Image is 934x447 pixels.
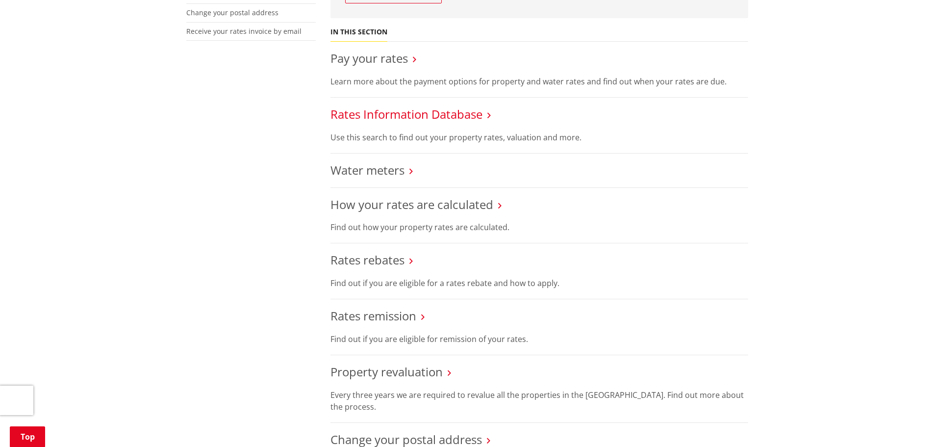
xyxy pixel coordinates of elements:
p: Find out if you are eligible for a rates rebate and how to apply. [330,277,748,289]
a: Rates Information Database [330,106,482,122]
a: Water meters [330,162,404,178]
p: Find out how your property rates are calculated. [330,221,748,233]
a: Property revaluation [330,364,443,380]
a: Receive your rates invoice by email [186,26,302,36]
a: How your rates are calculated [330,196,493,212]
p: Every three years we are required to revalue all the properties in the [GEOGRAPHIC_DATA]. Find ou... [330,389,748,413]
a: Rates rebates [330,252,404,268]
p: Learn more about the payment options for property and water rates and find out when your rates ar... [330,76,748,87]
a: Change your postal address [186,8,278,17]
p: Use this search to find out your property rates, valuation and more. [330,131,748,143]
p: Find out if you are eligible for remission of your rates. [330,333,748,345]
a: Pay your rates [330,50,408,66]
h5: In this section [330,28,387,36]
a: Rates remission [330,308,416,324]
a: Top [10,426,45,447]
